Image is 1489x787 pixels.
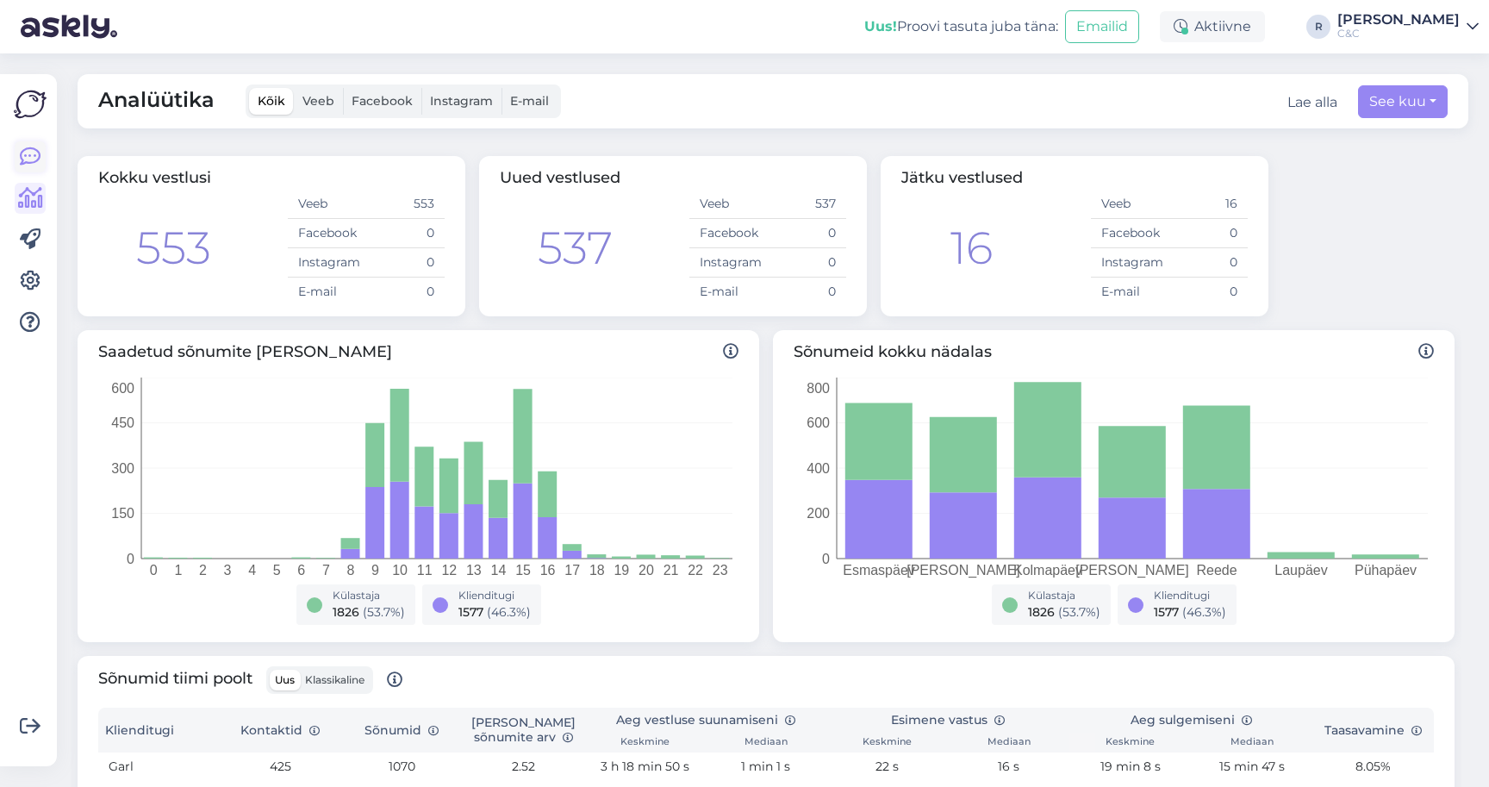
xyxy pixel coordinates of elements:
tspan: 0 [150,563,158,578]
td: 0 [768,278,846,307]
a: [PERSON_NAME]C&C [1337,13,1479,41]
b: Uus! [864,18,897,34]
td: 0 [1169,248,1248,278]
span: 1577 [458,604,483,620]
tspan: 21 [664,563,679,578]
td: Veeb [288,190,366,219]
th: Keskmine [826,733,948,753]
span: Kokku vestlusi [98,168,211,187]
tspan: 800 [807,381,830,396]
span: Kõik [258,93,285,109]
tspan: 300 [111,461,134,476]
div: Aktiivne [1160,11,1265,42]
tspan: 18 [589,563,605,578]
tspan: 200 [807,506,830,521]
td: 537 [768,190,846,219]
span: Veeb [302,93,334,109]
tspan: 20 [639,563,654,578]
th: Keskmine [1069,733,1191,753]
td: Instagram [1091,248,1169,278]
tspan: Reede [1196,563,1237,578]
th: Aeg sulgemiseni [1069,708,1312,733]
tspan: 12 [441,563,457,578]
tspan: 14 [491,563,507,578]
td: 3 h 18 min 50 s [584,753,706,781]
span: ( 53.7 %) [363,604,405,620]
tspan: 1 [174,563,182,578]
th: Esimene vastus [826,708,1069,733]
tspan: 400 [807,461,830,476]
td: 0 [366,248,445,278]
div: Klienditugi [1154,588,1226,603]
tspan: 10 [392,563,408,578]
th: [PERSON_NAME] sõnumite arv [463,708,584,753]
div: 553 [136,215,211,282]
td: E-mail [288,278,366,307]
th: Mediaan [706,733,827,753]
div: Klienditugi [458,588,531,603]
tspan: Laupäev [1274,563,1327,578]
div: Külastaja [1028,588,1100,603]
td: 0 [366,278,445,307]
div: 537 [538,215,613,282]
span: ( 46.3 %) [487,604,531,620]
th: Klienditugi [98,708,220,753]
tspan: Pühapäev [1355,563,1417,578]
th: Taasavamine [1312,708,1434,753]
button: Emailid [1065,10,1139,43]
tspan: 0 [127,552,134,566]
td: 16 s [948,753,1069,781]
th: Keskmine [584,733,706,753]
td: Facebook [689,219,768,248]
div: 16 [950,215,993,282]
tspan: 0 [822,552,830,566]
span: Uus [275,673,295,686]
span: 1826 [333,604,359,620]
tspan: 15 [515,563,531,578]
td: Facebook [1091,219,1169,248]
span: Saadetud sõnumite [PERSON_NAME] [98,340,738,364]
td: 1 min 1 s [706,753,827,781]
img: Askly Logo [14,88,47,121]
tspan: [PERSON_NAME] [906,563,1020,578]
tspan: 6 [297,563,305,578]
tspan: 16 [540,563,556,578]
div: Külastaja [333,588,405,603]
td: 22 s [826,753,948,781]
div: Proovi tasuta juba täna: [864,16,1058,37]
button: See kuu [1358,85,1448,118]
span: ( 53.7 %) [1058,604,1100,620]
span: Facebook [352,93,413,109]
tspan: 3 [224,563,232,578]
tspan: 9 [371,563,379,578]
tspan: 450 [111,415,134,430]
th: Sõnumid [341,708,463,753]
th: Mediaan [1191,733,1312,753]
td: 0 [768,219,846,248]
span: Klassikaline [305,673,364,686]
span: ( 46.3 %) [1182,604,1226,620]
td: Veeb [689,190,768,219]
tspan: Esmaspäev [843,563,915,578]
td: 19 min 8 s [1069,753,1191,781]
td: 8.05% [1312,753,1434,781]
div: R [1306,15,1330,39]
td: 0 [768,248,846,278]
span: Analüütika [98,84,215,118]
th: Aeg vestluse suunamiseni [584,708,827,733]
tspan: 150 [111,506,134,521]
tspan: 7 [322,563,330,578]
tspan: 22 [688,563,703,578]
div: Lae alla [1287,92,1337,113]
span: Instagram [430,93,493,109]
td: Instagram [288,248,366,278]
span: Uued vestlused [500,168,620,187]
tspan: 17 [564,563,580,578]
span: Sõnumid tiimi poolt [98,666,402,694]
td: 425 [220,753,341,781]
td: Veeb [1091,190,1169,219]
span: Jätku vestlused [901,168,1023,187]
tspan: 11 [417,563,433,578]
td: Instagram [689,248,768,278]
span: E-mail [510,93,549,109]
